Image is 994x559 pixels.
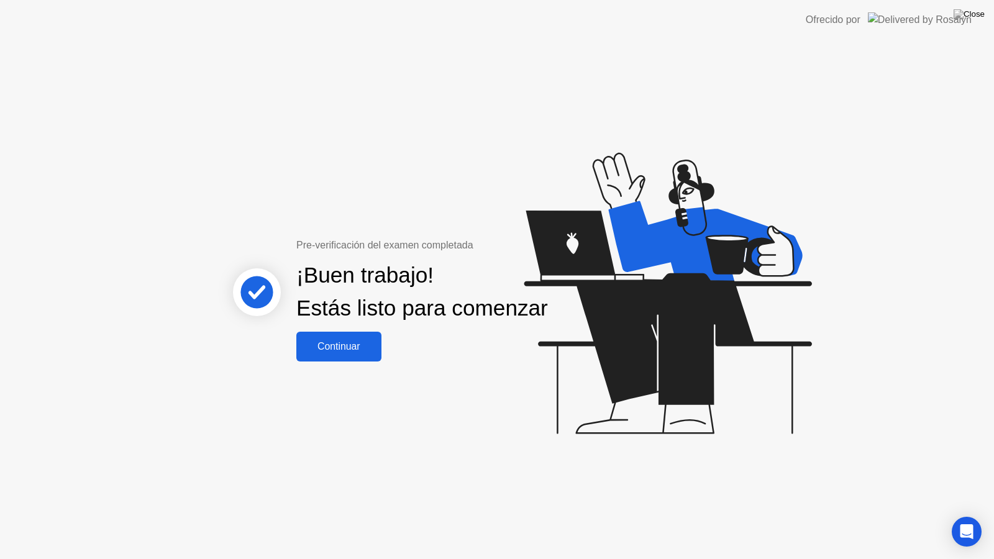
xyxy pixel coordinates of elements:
[806,12,860,27] div: Ofrecido por
[868,12,972,27] img: Delivered by Rosalyn
[954,9,985,19] img: Close
[296,259,548,325] div: ¡Buen trabajo! Estás listo para comenzar
[296,238,553,253] div: Pre-verificación del examen completada
[952,517,982,547] div: Open Intercom Messenger
[300,341,378,352] div: Continuar
[296,332,381,361] button: Continuar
